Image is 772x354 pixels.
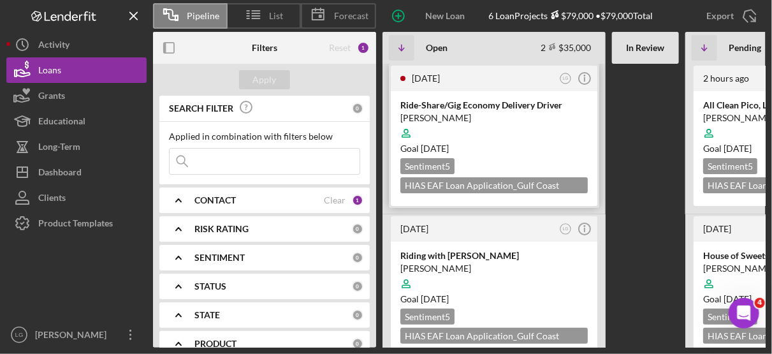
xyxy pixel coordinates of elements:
button: LG [557,221,574,238]
div: HIAS EAF Loan Application_Gulf Coast JFCS $15,000 [400,328,588,344]
time: 09/25/2025 [724,143,752,154]
button: Dashboard [6,159,147,185]
div: Riding with [PERSON_NAME] [400,249,588,262]
time: 09/25/2025 [724,293,752,304]
div: Reset [329,43,351,53]
button: Long-Term [6,134,147,159]
b: Open [426,43,448,53]
div: Grants [38,83,65,112]
button: Educational [6,108,147,134]
div: Sentiment 5 [400,309,455,325]
span: Forecast [334,11,368,21]
span: Pipeline [187,11,219,21]
b: Filters [252,43,277,53]
b: STATE [194,310,220,320]
div: Product Templates [38,210,113,239]
span: List [270,11,284,21]
div: Educational [38,108,85,137]
button: Loans [6,57,147,83]
div: Sentiment 5 [400,158,455,174]
button: Activity [6,32,147,57]
button: Export [694,3,766,29]
div: [PERSON_NAME] [400,112,588,124]
b: SENTIMENT [194,253,245,263]
div: Loans [38,57,61,86]
div: HIAS EAF Loan Application_Gulf Coast JFCS $20,000 [400,177,588,193]
div: Clients [38,185,66,214]
b: In Review [627,43,665,53]
time: 2025-08-11 13:25 [412,73,440,84]
div: Activity [38,32,69,61]
div: 0 [352,223,363,235]
div: New Loan Project [414,3,476,29]
div: Applied in combination with filters below [169,131,360,142]
div: 0 [352,281,363,292]
div: 0 [352,103,363,114]
b: CONTACT [194,195,236,205]
div: 1 [357,41,370,54]
div: [PERSON_NAME] [32,322,115,351]
button: Grants [6,83,147,108]
text: LG [15,332,24,339]
div: Sentiment 5 [703,309,757,325]
div: Ride-Share/Gig Economy Delivery Driver [400,99,588,112]
div: Export [706,3,734,29]
button: Apply [239,70,290,89]
iframe: Intercom live chat [729,298,759,328]
div: Sentiment 5 [703,158,757,174]
div: 0 [352,252,363,263]
button: LG [557,70,574,87]
time: 2025-08-07 23:34 [400,223,428,234]
text: LG [563,76,569,80]
div: 6 Loan Projects • $79,000 Total [489,10,653,21]
a: [DATE]LGRide-Share/Gig Economy Delivery Driver[PERSON_NAME]Goal [DATE]Sentiment5HIAS EAF Loan App... [389,64,599,208]
div: 1 [352,195,363,206]
div: 0 [352,309,363,321]
b: Pending [729,43,761,53]
span: Goal [703,293,752,304]
b: STATUS [194,281,226,291]
text: LG [563,226,569,231]
div: Dashboard [38,159,82,188]
b: RISK RATING [194,224,249,234]
div: 2 $35,000 [541,42,591,53]
span: 4 [755,298,765,308]
time: 10/06/2025 [421,293,449,304]
time: 2025-08-14 17:53 [703,73,749,84]
b: PRODUCT [194,339,237,349]
span: Goal [703,143,752,154]
button: Clients [6,185,147,210]
button: Product Templates [6,210,147,236]
button: LG[PERSON_NAME] [6,322,147,348]
b: SEARCH FILTER [169,103,233,114]
span: Goal [400,293,449,304]
div: Clear [324,195,346,205]
div: [PERSON_NAME] [400,262,588,275]
div: $79,000 [548,10,594,21]
button: New Loan Project [382,3,489,29]
time: 10/10/2025 [421,143,449,154]
div: Long-Term [38,134,80,163]
time: 2025-07-31 03:44 [703,223,731,234]
span: Goal [400,143,449,154]
div: 0 [352,338,363,350]
div: Apply [253,70,277,89]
